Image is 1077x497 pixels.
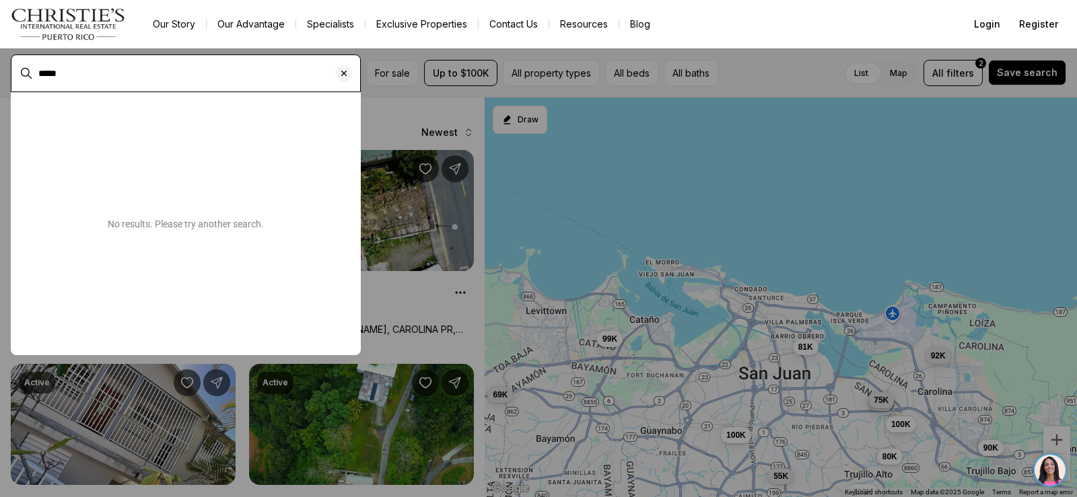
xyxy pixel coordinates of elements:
[966,11,1008,38] button: Login
[296,15,365,34] a: Specialists
[8,8,39,39] img: be3d4b55-7850-4bcb-9297-a2f9cd376e78.png
[974,19,1000,30] span: Login
[366,15,478,34] a: Exclusive Properties
[1019,19,1058,30] span: Register
[207,15,296,34] a: Our Advantage
[619,15,661,34] a: Blog
[336,55,360,91] button: Clear search input
[11,219,361,229] p: No results. Please try another search.
[142,15,206,34] a: Our Story
[479,15,549,34] button: Contact Us
[11,8,126,40] img: logo
[549,15,619,34] a: Resources
[1011,11,1066,38] button: Register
